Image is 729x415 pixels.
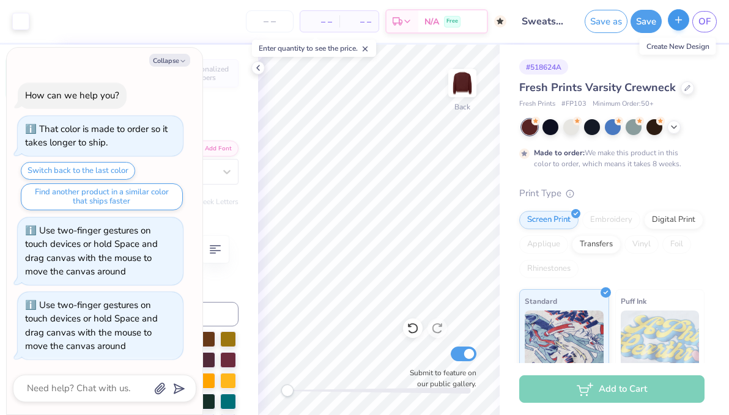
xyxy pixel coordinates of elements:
div: Accessibility label [281,384,294,397]
div: Screen Print [519,211,579,229]
div: Use two-finger gestures on touch devices or hold Space and drag canvas with the mouse to move the... [25,224,158,278]
button: Save as [585,10,627,33]
span: – – [347,15,371,28]
label: Submit to feature on our public gallery. [403,367,476,389]
strong: Made to order: [534,148,585,158]
span: Personalized Numbers [186,65,231,82]
a: OF [692,11,717,32]
div: Create New Design [640,38,716,55]
span: Puff Ink [621,295,646,307]
button: Collapse [149,54,190,67]
span: # FP103 [561,99,587,109]
div: Transfers [572,235,621,254]
span: Fresh Prints Varsity Crewneck [519,80,676,95]
span: Minimum Order: 50 + [593,99,654,109]
div: Back [454,101,470,112]
div: How can we help you? [25,89,119,101]
input: – – [246,10,294,32]
span: – – [308,15,332,28]
span: Fresh Prints [519,99,555,109]
div: Rhinestones [519,260,579,278]
button: Find another product in a similar color that ships faster [21,183,183,210]
div: Foil [662,235,691,254]
div: We make this product in this color to order, which means it takes 8 weeks. [534,147,684,169]
button: Switch back to the last color [21,162,135,180]
div: Enter quantity to see the price. [252,40,376,57]
div: Applique [519,235,568,254]
div: # 518624A [519,59,568,75]
div: Use two-finger gestures on touch devices or hold Space and drag canvas with the mouse to move the... [25,299,158,353]
span: N/A [424,15,439,28]
div: Digital Print [644,211,703,229]
img: Back [450,71,475,95]
div: Vinyl [624,235,659,254]
span: Standard [525,295,557,307]
div: That color is made to order so it takes longer to ship. [25,123,168,149]
button: Add Font [188,141,239,156]
div: Print Type [519,186,705,200]
span: Free [446,17,458,26]
img: Standard [525,310,604,372]
div: Embroidery [582,211,640,229]
img: Puff Ink [621,310,700,372]
span: OF [698,15,711,29]
input: Untitled Design [513,9,572,34]
button: Save [631,10,662,33]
